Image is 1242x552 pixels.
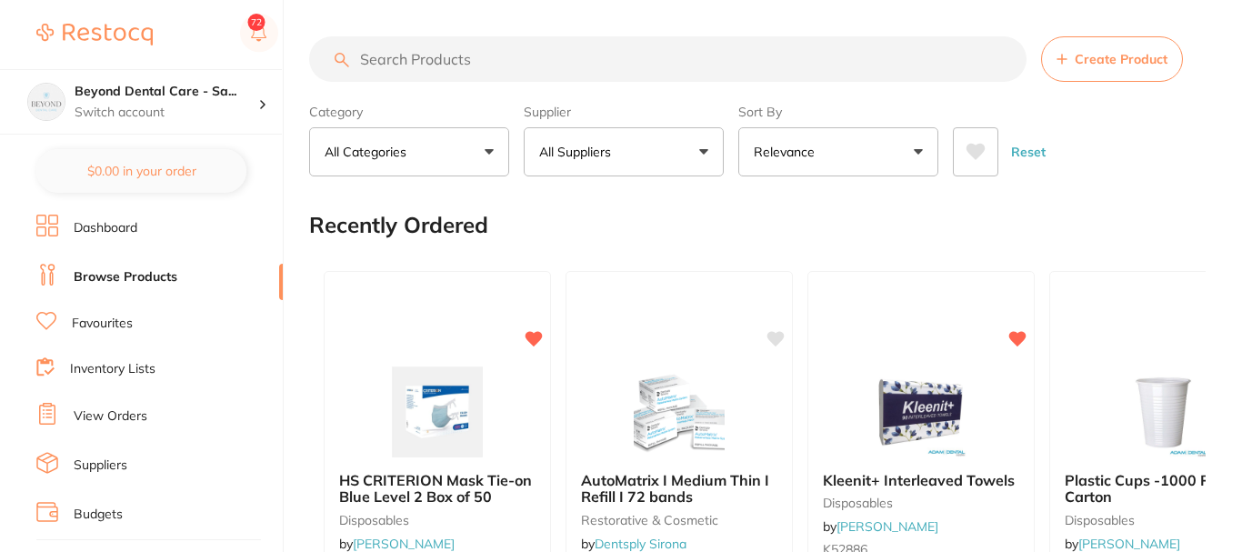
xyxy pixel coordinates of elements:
[70,360,155,378] a: Inventory Lists
[823,472,1019,488] b: Kleenit+ Interleaved Towels
[1065,536,1180,552] span: by
[74,268,177,286] a: Browse Products
[378,366,496,457] img: HS CRITERION Mask Tie-on Blue Level 2 Box of 50
[836,518,938,535] a: [PERSON_NAME]
[74,457,127,475] a: Suppliers
[738,104,938,120] label: Sort By
[72,315,133,333] a: Favourites
[36,24,153,45] img: Restocq Logo
[309,127,509,176] button: All Categories
[754,143,822,161] p: Relevance
[1104,366,1222,457] img: Plastic Cups -1000 Per Carton
[620,366,738,457] img: AutoMatrix I Medium Thin I Refill I 72 bands
[75,104,258,122] p: Switch account
[353,536,455,552] a: [PERSON_NAME]
[309,36,1027,82] input: Search Products
[309,213,488,238] h2: Recently Ordered
[823,496,1019,510] small: disposables
[1078,536,1180,552] a: [PERSON_NAME]
[1041,36,1183,82] button: Create Product
[1006,127,1051,176] button: Reset
[581,536,686,552] span: by
[524,104,724,120] label: Supplier
[1075,52,1167,66] span: Create Product
[738,127,938,176] button: Relevance
[581,472,777,506] b: AutoMatrix I Medium Thin I Refill I 72 bands
[74,506,123,524] a: Budgets
[36,14,153,55] a: Restocq Logo
[36,149,246,193] button: $0.00 in your order
[325,143,414,161] p: All Categories
[595,536,686,552] a: Dentsply Sirona
[862,366,980,457] img: Kleenit+ Interleaved Towels
[823,518,938,535] span: by
[539,143,618,161] p: All Suppliers
[75,83,258,101] h4: Beyond Dental Care - Sandstone Point
[339,472,536,506] b: HS CRITERION Mask Tie-on Blue Level 2 Box of 50
[339,536,455,552] span: by
[74,219,137,237] a: Dashboard
[74,407,147,426] a: View Orders
[524,127,724,176] button: All Suppliers
[28,84,65,120] img: Beyond Dental Care - Sandstone Point
[309,104,509,120] label: Category
[581,513,777,527] small: restorative & cosmetic
[339,513,536,527] small: disposables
